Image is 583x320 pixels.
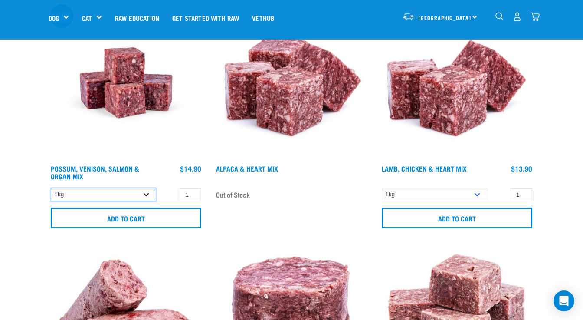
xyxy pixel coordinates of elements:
[82,13,92,23] a: Cat
[380,5,534,160] img: 1124 Lamb Chicken Heart Mix 01
[216,166,278,170] a: Alpaca & Heart Mix
[49,5,203,160] img: Possum Venison Salmon Organ 1626
[382,208,532,228] input: Add to cart
[246,0,281,35] a: Vethub
[382,166,467,170] a: Lamb, Chicken & Heart Mix
[513,12,522,21] img: user.png
[166,0,246,35] a: Get started with Raw
[511,165,532,172] div: $13.90
[216,188,250,201] span: Out of Stock
[51,166,139,178] a: Possum, Venison, Salmon & Organ Mix
[511,188,532,201] input: 1
[403,13,414,20] img: van-moving.png
[214,5,369,160] img: Possum Chicken Heart Mix 01
[49,13,59,23] a: Dog
[51,208,201,228] input: Add to cart
[495,12,504,20] img: home-icon-1@2x.png
[531,12,540,21] img: home-icon@2x.png
[180,188,201,201] input: 1
[554,290,574,311] div: Open Intercom Messenger
[108,0,166,35] a: Raw Education
[180,165,201,172] div: $14.90
[419,16,471,19] span: [GEOGRAPHIC_DATA]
